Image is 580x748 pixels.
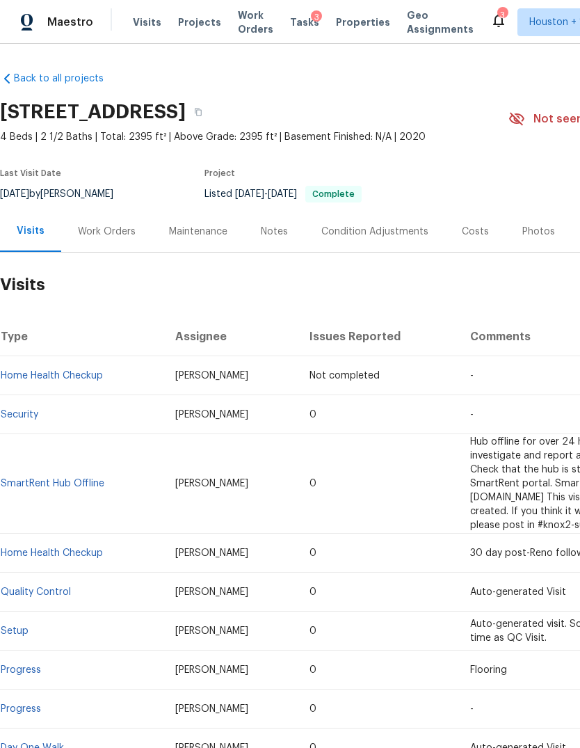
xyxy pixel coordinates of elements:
th: Assignee [164,317,299,356]
span: 0 [309,626,316,636]
span: Maestro [47,15,93,29]
div: Condition Adjustments [321,225,428,239]
span: Properties [336,15,390,29]
a: SmartRent Hub Offline [1,479,104,488]
span: Tasks [290,17,319,27]
span: 0 [309,479,316,488]
span: Project [204,169,235,177]
span: [PERSON_NAME] [175,665,248,675]
span: [PERSON_NAME] [175,371,248,381]
span: 0 [309,410,316,420]
span: [PERSON_NAME] [175,410,248,420]
span: Listed [204,189,362,199]
a: Progress [1,704,41,714]
a: Home Health Checkup [1,371,103,381]
span: [DATE] [235,189,264,199]
span: - [470,410,474,420]
span: Flooring [470,665,507,675]
span: - [235,189,297,199]
span: Complete [307,190,360,198]
a: Setup [1,626,29,636]
div: Maintenance [169,225,227,239]
span: - [470,704,474,714]
span: Geo Assignments [407,8,474,36]
span: 0 [309,587,316,597]
span: [PERSON_NAME] [175,548,248,558]
a: Progress [1,665,41,675]
span: Visits [133,15,161,29]
button: Copy Address [186,100,211,125]
span: 0 [309,548,316,558]
div: Notes [261,225,288,239]
span: [DATE] [268,189,297,199]
span: Auto-generated Visit [470,587,566,597]
span: [PERSON_NAME] [175,704,248,714]
span: Work Orders [238,8,273,36]
div: 3 [311,10,322,24]
a: Quality Control [1,587,71,597]
a: Security [1,410,38,420]
div: Photos [522,225,555,239]
div: Visits [17,224,45,238]
span: 0 [309,665,316,675]
span: 0 [309,704,316,714]
a: Home Health Checkup [1,548,103,558]
span: [PERSON_NAME] [175,587,248,597]
span: [PERSON_NAME] [175,626,248,636]
div: Costs [462,225,489,239]
span: [PERSON_NAME] [175,479,248,488]
div: Work Orders [78,225,136,239]
span: - [470,371,474,381]
th: Issues Reported [298,317,458,356]
span: Projects [178,15,221,29]
span: Not completed [309,371,380,381]
div: 3 [497,8,507,22]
